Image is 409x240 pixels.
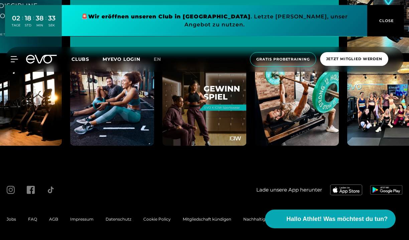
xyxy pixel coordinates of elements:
[103,56,140,62] a: MYEVO LOGIN
[12,13,20,23] div: 02
[248,52,318,67] a: Gratis Probetraining
[36,13,44,23] div: 38
[326,56,382,62] span: Jetzt Mitglied werden
[33,14,34,32] div: :
[48,13,55,23] div: 33
[22,14,23,32] div: :
[45,14,46,32] div: :
[183,217,231,222] a: Mitgliedschaft kündigen
[154,56,161,62] span: en
[49,217,58,222] a: AGB
[48,23,55,28] div: SEK
[36,23,44,28] div: MIN
[255,62,339,146] img: evofitness instagram
[243,217,273,222] a: Nachhaltigkeit
[286,215,388,224] span: Hallo Athlet! Was möchtest du tun?
[72,56,103,62] a: Clubs
[25,23,31,28] div: STD
[330,185,362,195] img: evofitness app
[7,217,16,222] a: Jobs
[106,217,131,222] a: Datenschutz
[370,185,402,195] img: evofitness app
[256,56,310,62] span: Gratis Probetraining
[70,62,154,146] img: evofitness instagram
[162,62,246,146] img: evofitness instagram
[265,210,396,228] button: Hallo Athlet! Was möchtest du tun?
[143,217,171,222] a: Cookie Policy
[25,13,31,23] div: 18
[367,5,404,36] button: CLOSE
[256,186,322,194] span: Lade unsere App herunter
[72,56,89,62] span: Clubs
[378,18,394,24] span: CLOSE
[70,217,94,222] a: Impressum
[28,217,37,222] a: FAQ
[154,55,169,63] a: en
[318,52,390,67] a: Jetzt Mitglied werden
[12,23,20,28] div: TAGE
